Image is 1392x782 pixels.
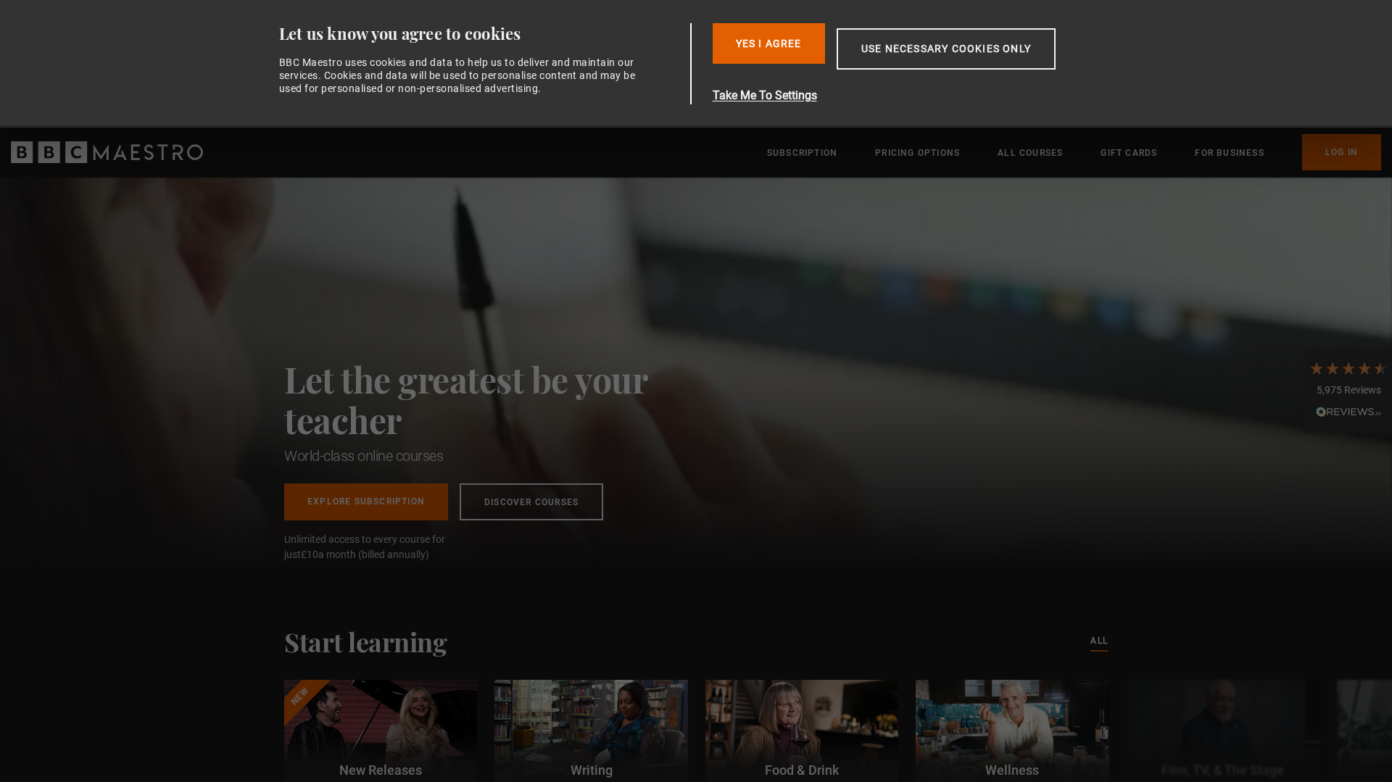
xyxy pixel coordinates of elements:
[279,23,685,44] div: Let us know you agree to cookies
[1316,407,1381,417] img: REVIEWS.io
[11,141,203,163] svg: BBC Maestro
[1309,360,1388,376] div: 4.7 Stars
[875,146,960,160] a: Pricing Options
[1309,383,1388,398] div: 5,975 Reviews
[713,23,825,64] button: Yes I Agree
[1309,404,1388,422] div: Read All Reviews
[837,28,1056,70] button: Use necessary cookies only
[713,87,1124,104] button: Take Me To Settings
[1101,146,1157,160] a: Gift Cards
[284,446,712,466] h1: World-class online courses
[460,483,603,520] a: Discover Courses
[1090,633,1108,649] a: All
[1305,349,1392,433] div: 5,975 ReviewsRead All Reviews
[301,549,318,560] span: £10
[284,626,447,657] h2: Start learning
[284,532,480,562] span: Unlimited access to every course for just a month (billed annually)
[767,146,837,160] a: Subscription
[1195,146,1264,160] a: For business
[998,146,1063,160] a: All Courses
[284,359,712,440] h2: Let the greatest be your teacher
[284,483,448,520] a: Explore Subscription
[279,56,645,96] div: BBC Maestro uses cookies and data to help us to deliver and maintain our services. Cookies and da...
[767,134,1381,170] nav: Primary
[1302,134,1381,170] a: Log In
